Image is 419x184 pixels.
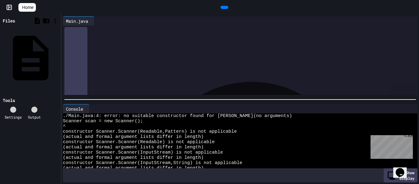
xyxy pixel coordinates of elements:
span: (actual and formal argument lists differ in length) [63,155,204,160]
div: Show display [384,168,417,182]
div: Files [3,18,15,24]
div: Main.java [63,16,94,25]
span: constructor Scanner.Scanner(Readable) is not applicable [63,139,215,145]
span: (actual and formal argument lists differ in length) [63,134,204,139]
span: Scanner scan = new Scanner(); [63,119,143,124]
div: Console [63,104,90,113]
span: constructor Scanner.Scanner(Readable,Pattern) is not applicable [63,129,237,134]
span: (actual and formal argument lists differ in length) [63,145,204,150]
a: Home [18,3,36,12]
div: Chat with us now!Close [2,2,42,39]
div: Settings [5,114,22,120]
div: Tools [3,97,15,104]
span: Home [22,4,33,10]
span: constructor Scanner.Scanner(InputStream) is not applicable [63,150,223,155]
div: Main.java [63,18,91,24]
span: constructor Scanner.Scanner(InputStream,String) is not applicable [63,160,242,166]
div: Output [28,114,41,120]
span: (actual and formal argument lists differ in length) [63,166,204,171]
span: ^ [63,124,66,129]
span: ./Main.java:4: error: no suitable constructor found for [PERSON_NAME](no arguments) [63,113,292,119]
iframe: chat widget [368,133,413,159]
iframe: chat widget [393,159,413,178]
div: Console [63,106,86,112]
